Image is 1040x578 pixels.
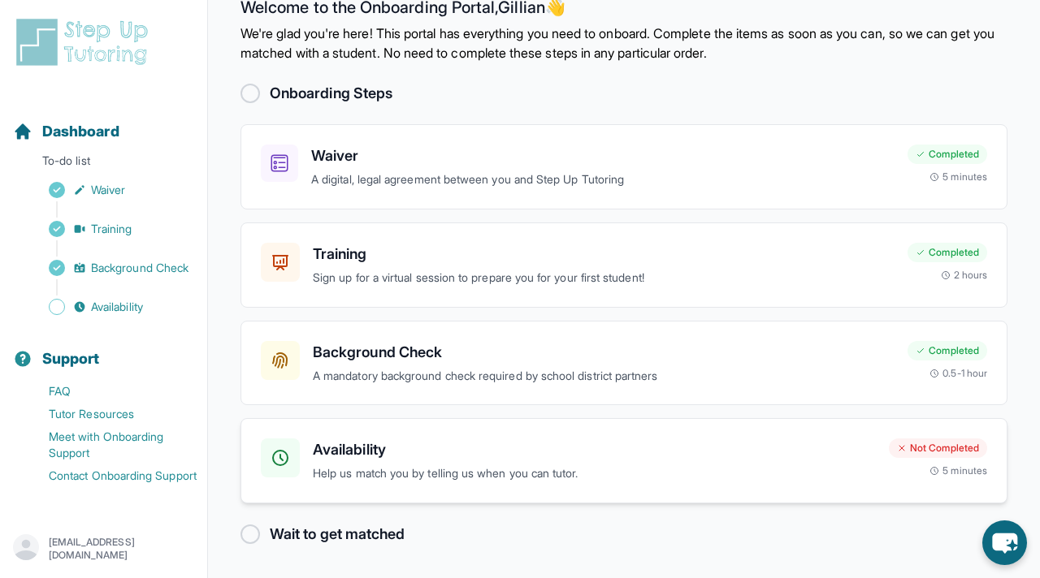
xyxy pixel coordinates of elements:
[13,295,207,318] a: Availability
[6,153,201,175] p: To-do list
[13,179,207,201] a: Waiver
[13,464,207,487] a: Contact Onboarding Support
[240,24,1007,63] p: We're glad you're here! This portal has everything you need to onboard. Complete the items as soo...
[49,536,194,562] p: [EMAIL_ADDRESS][DOMAIN_NAME]
[240,321,1007,406] a: Background CheckA mandatory background check required by school district partnersCompleted0.5-1 hour
[908,341,987,360] div: Completed
[889,438,987,458] div: Not Completed
[13,120,119,143] a: Dashboard
[270,82,392,105] h2: Onboarding Steps
[240,222,1007,308] a: TrainingSign up for a virtual session to prepare you for your first student!Completed2 hours
[908,144,987,164] div: Completed
[941,269,988,282] div: 2 hours
[91,299,143,315] span: Availability
[313,367,895,386] p: A mandatory background check required by school district partners
[313,341,895,364] h3: Background Check
[13,425,207,464] a: Meet with Onboarding Support
[313,269,895,287] p: Sign up for a virtual session to prepare you for your first student!
[91,182,125,198] span: Waiver
[311,170,895,189] p: A digital, legal agreement between you and Step Up Tutoring
[13,380,207,403] a: FAQ
[270,523,405,546] h2: Wait to get matched
[311,144,895,167] h3: Waiver
[313,438,876,461] h3: Availability
[13,16,158,68] img: logo
[313,464,876,483] p: Help us match you by telling us when you can tutor.
[13,257,207,279] a: Background Check
[6,94,201,149] button: Dashboard
[982,520,1027,565] button: chat-button
[929,367,987,380] div: 0.5-1 hour
[6,321,201,377] button: Support
[13,403,207,425] a: Tutor Resources
[929,170,987,183] div: 5 minutes
[240,124,1007,209] a: WaiverA digital, legal agreement between you and Step Up TutoringCompleted5 minutes
[313,243,895,265] h3: Training
[91,221,132,237] span: Training
[13,218,207,240] a: Training
[929,464,987,477] div: 5 minutes
[42,120,119,143] span: Dashboard
[42,347,100,370] span: Support
[91,260,188,276] span: Background Check
[13,534,194,563] button: [EMAIL_ADDRESS][DOMAIN_NAME]
[240,418,1007,503] a: AvailabilityHelp us match you by telling us when you can tutor.Not Completed5 minutes
[908,243,987,262] div: Completed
